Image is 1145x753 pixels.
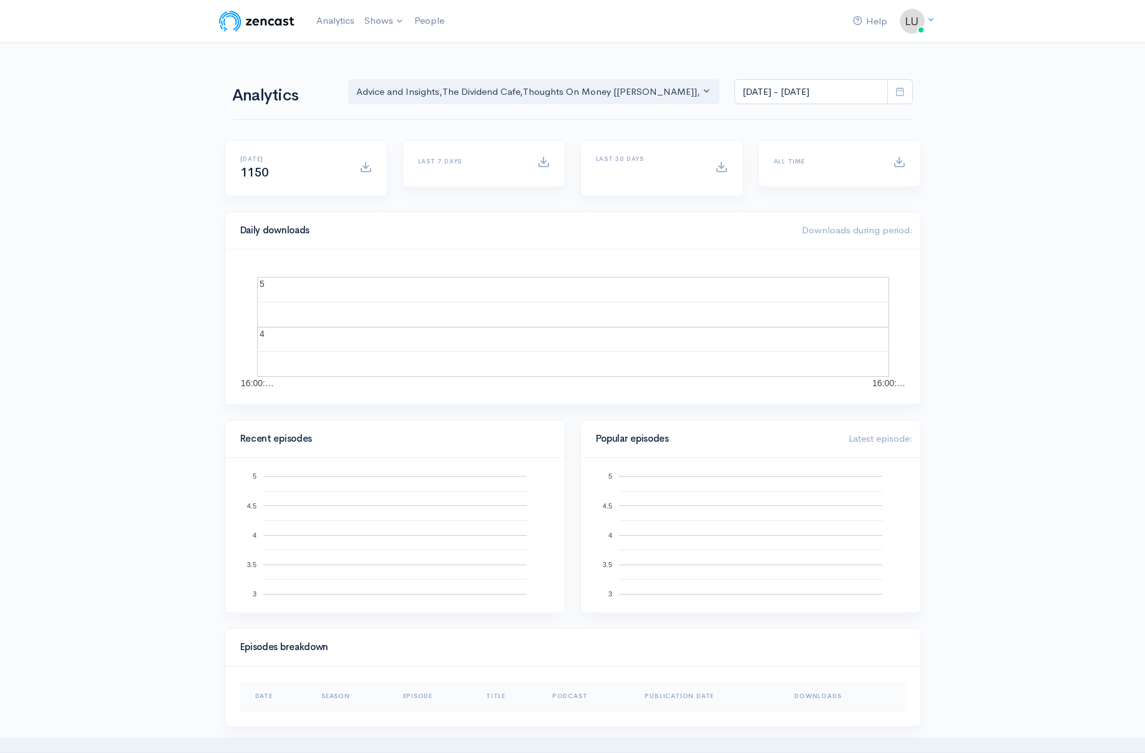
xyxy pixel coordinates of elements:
div: Advice and Insights , The Dividend Cafe , Thoughts On Money [[PERSON_NAME]] , Alt Blend , On the ... [356,85,701,99]
h4: Episodes breakdown [240,642,898,653]
a: Shows [359,7,409,35]
text: 4 [252,532,256,539]
text: 3.5 [246,561,256,568]
text: 16:00:… [241,378,274,388]
h6: [DATE] [240,155,344,162]
h4: Daily downloads [240,225,787,236]
svg: A chart. [240,473,550,598]
text: 3 [252,590,256,598]
th: Date [240,681,311,711]
img: ZenCast Logo [217,9,296,34]
h4: Recent episodes [240,434,542,444]
text: 3 [608,590,611,598]
h6: Last 7 days [418,158,522,165]
th: Podcast [542,681,635,711]
text: 5 [260,279,265,289]
h4: Popular episodes [596,434,834,444]
svg: A chart. [596,473,905,598]
span: 1150 [240,165,269,180]
th: Downloads [784,681,905,711]
text: 16:00:… [872,378,905,388]
text: 4.5 [246,502,256,509]
a: Help [848,8,892,35]
button: Advice and Insights, The Dividend Cafe, Thoughts On Money [TOM], Alt Blend, On the Hook [348,79,720,105]
th: Episode [393,681,477,711]
text: 4.5 [602,502,611,509]
h6: All time [774,158,878,165]
a: People [409,7,449,34]
a: Analytics [311,7,359,34]
text: 3.5 [602,561,611,568]
text: 5 [608,472,611,480]
text: 4 [608,532,611,539]
h6: Last 30 days [596,155,700,162]
th: Publication Date [635,681,784,711]
input: analytics date range selector [734,79,888,105]
text: 4 [260,329,265,339]
svg: A chart. [240,265,905,389]
span: Downloads during period: [802,224,913,236]
th: Season [311,681,393,711]
h1: Analytics [232,87,333,105]
text: 5 [252,472,256,480]
th: Title [476,681,542,711]
span: Latest episode: [849,432,913,444]
img: ... [900,9,925,34]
